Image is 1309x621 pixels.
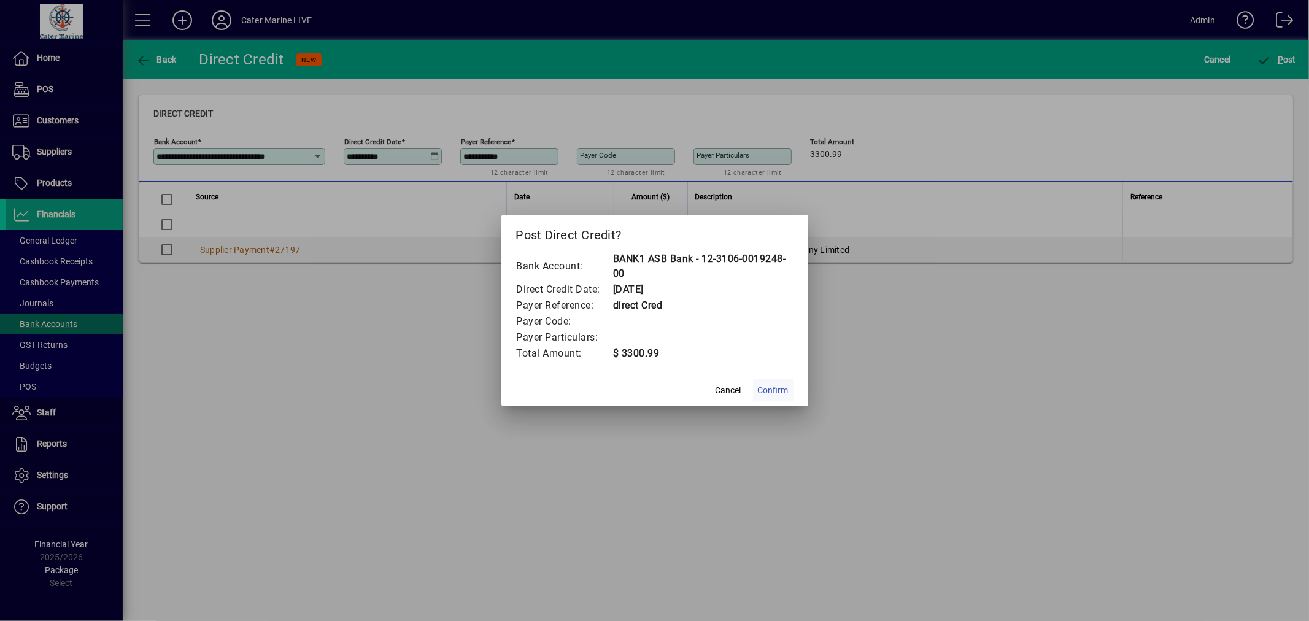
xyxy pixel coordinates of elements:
td: Bank Account: [516,251,613,282]
td: Direct Credit Date: [516,282,613,298]
button: Cancel [709,379,748,401]
td: Total Amount: [516,345,613,361]
td: Payer Code: [516,314,613,330]
td: $ 3300.99 [612,345,794,361]
button: Confirm [753,379,794,401]
span: Cancel [716,384,741,397]
td: Payer Particulars: [516,330,613,345]
td: BANK1 ASB Bank - 12-3106-0019248-00 [612,251,794,282]
td: [DATE] [612,282,794,298]
td: direct Cred [612,298,794,314]
td: Payer Reference: [516,298,613,314]
h2: Post Direct Credit? [501,215,808,250]
span: Confirm [758,384,789,397]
